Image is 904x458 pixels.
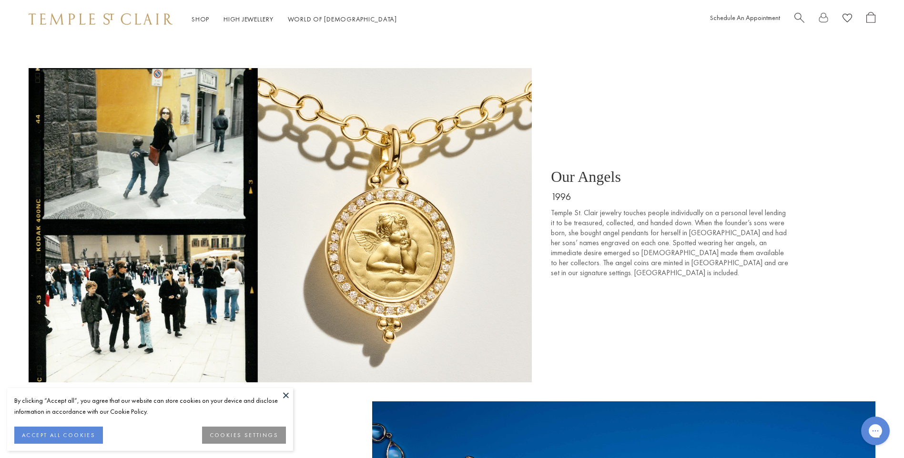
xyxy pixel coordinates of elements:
[192,13,397,25] nav: Main navigation
[843,12,852,27] a: View Wishlist
[29,13,173,25] img: Temple St. Clair
[794,12,804,27] a: Search
[223,15,274,23] a: High JewelleryHigh Jewellery
[288,15,397,23] a: World of [DEMOGRAPHIC_DATA]World of [DEMOGRAPHIC_DATA]
[202,427,286,444] button: COOKIES SETTINGS
[710,13,780,22] a: Schedule An Appointment
[866,12,875,27] a: Open Shopping Bag
[192,15,209,23] a: ShopShop
[551,168,789,186] p: Our Angels
[14,427,103,444] button: ACCEPT ALL COOKIES
[551,190,789,203] p: 1996
[856,413,894,448] iframe: Gorgias live chat messenger
[551,208,789,278] p: Temple St. Clair jewelry touches people individually on a personal level lending it to be treasur...
[14,395,286,417] div: By clicking “Accept all”, you agree that our website can store cookies on your device and disclos...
